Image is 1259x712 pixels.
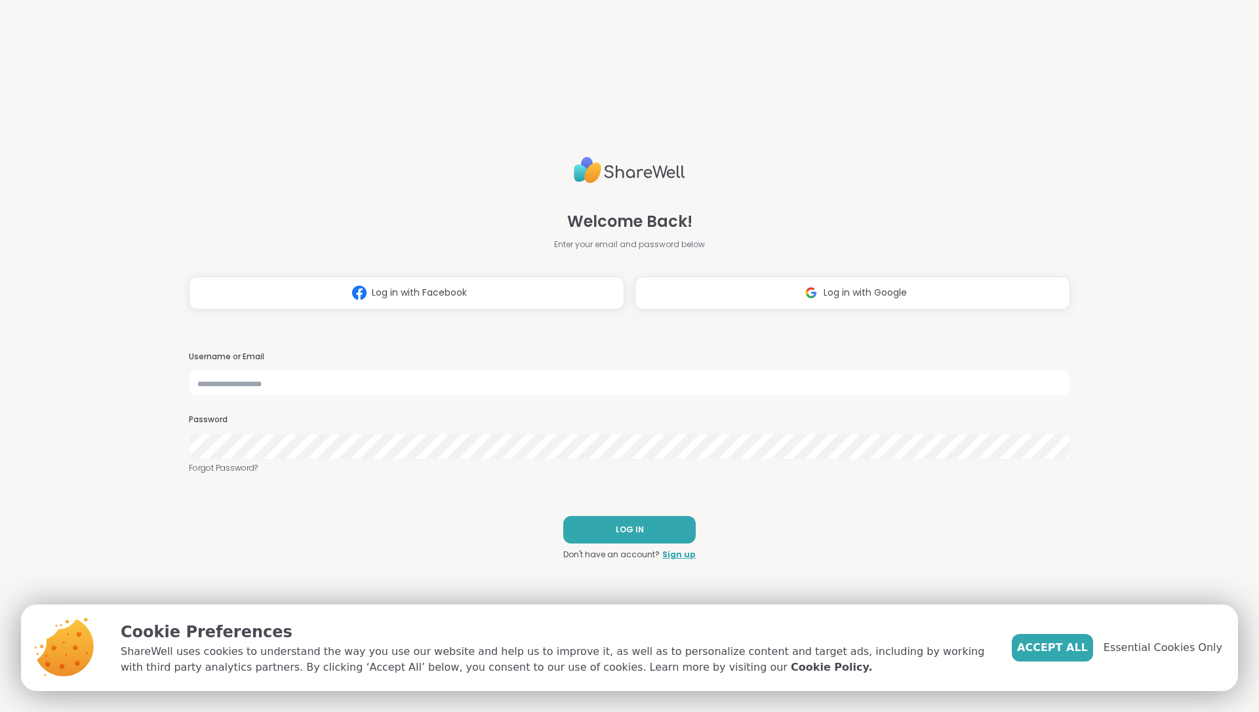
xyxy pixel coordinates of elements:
[635,277,1070,309] button: Log in with Google
[347,281,372,305] img: ShareWell Logomark
[189,462,1070,474] a: Forgot Password?
[799,281,824,305] img: ShareWell Logomark
[189,277,624,309] button: Log in with Facebook
[1104,640,1222,656] span: Essential Cookies Only
[824,286,907,300] span: Log in with Google
[121,644,991,675] p: ShareWell uses cookies to understand the way you use our website and help us to improve it, as we...
[189,414,1070,425] h3: Password
[563,516,696,544] button: LOG IN
[567,210,692,233] span: Welcome Back!
[554,239,705,250] span: Enter your email and password below
[189,351,1070,363] h3: Username or Email
[121,620,991,644] p: Cookie Preferences
[372,286,467,300] span: Log in with Facebook
[1012,634,1093,662] button: Accept All
[662,549,696,561] a: Sign up
[1017,640,1088,656] span: Accept All
[791,660,872,675] a: Cookie Policy.
[574,151,685,189] img: ShareWell Logo
[563,549,660,561] span: Don't have an account?
[616,524,644,536] span: LOG IN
